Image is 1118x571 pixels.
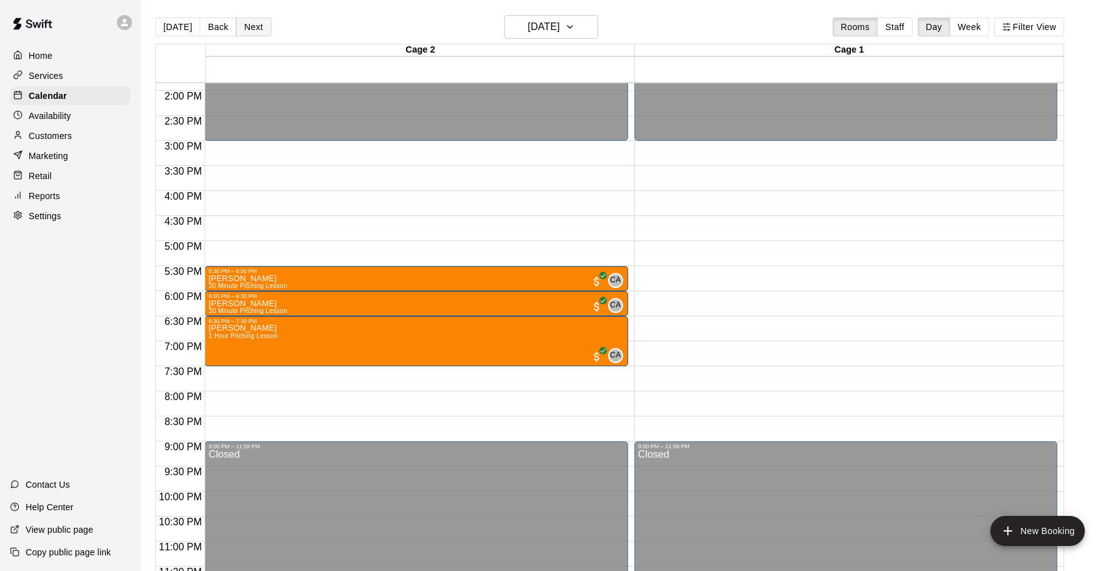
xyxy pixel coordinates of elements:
[10,66,131,85] a: Services
[156,517,205,527] span: 10:30 PM
[156,542,205,552] span: 11:00 PM
[208,443,624,450] div: 9:00 PM – 11:59 PM
[161,91,205,101] span: 2:00 PM
[608,273,623,288] div: Cameron Alday
[161,116,205,126] span: 2:30 PM
[161,391,205,402] span: 8:00 PM
[613,348,623,363] span: Cameron Alday
[10,46,131,65] a: Home
[990,516,1085,546] button: add
[877,18,913,36] button: Staff
[208,293,624,299] div: 6:00 PM – 6:30 PM
[161,216,205,227] span: 4:30 PM
[161,241,205,252] span: 5:00 PM
[26,546,111,558] p: Copy public page link
[29,150,68,162] p: Marketing
[608,298,623,313] div: Cameron Alday
[635,44,1064,56] div: Cage 1
[161,441,205,452] span: 9:00 PM
[10,86,131,105] a: Calendar
[205,266,628,291] div: 5:30 PM – 6:00 PM: Blake Stewart
[10,187,131,205] a: Reports
[29,190,60,202] p: Reports
[918,18,950,36] button: Day
[610,274,621,287] span: CA
[29,69,63,82] p: Services
[610,349,621,362] span: CA
[26,478,70,491] p: Contact Us
[156,491,205,502] span: 10:00 PM
[208,332,278,339] span: 1 Hour Pitching Lesson
[29,210,61,222] p: Settings
[161,466,205,477] span: 9:30 PM
[613,298,623,313] span: Cameron Alday
[950,18,989,36] button: Week
[161,416,205,427] span: 8:30 PM
[208,268,624,274] div: 5:30 PM – 6:00 PM
[161,366,205,377] span: 7:30 PM
[161,316,205,327] span: 6:30 PM
[10,147,131,165] a: Marketing
[236,18,271,36] button: Next
[504,15,598,39] button: [DATE]
[205,291,628,316] div: 6:00 PM – 6:30 PM: Jonathan Guy
[528,18,560,36] h6: [DATE]
[10,106,131,125] a: Availability
[208,318,624,324] div: 6:30 PM – 7:30 PM
[591,351,603,363] span: All customers have paid
[208,307,287,314] span: 30 Minute Pitching Lesson
[161,341,205,352] span: 7:00 PM
[591,301,603,313] span: All customers have paid
[29,49,53,62] p: Home
[608,348,623,363] div: Cameron Alday
[10,207,131,225] a: Settings
[994,18,1064,36] button: Filter View
[833,18,878,36] button: Rooms
[161,266,205,277] span: 5:30 PM
[161,191,205,202] span: 4:00 PM
[205,316,628,366] div: 6:30 PM – 7:30 PM: Calvin Nelms
[10,126,131,145] a: Customers
[161,291,205,302] span: 6:00 PM
[155,18,200,36] button: [DATE]
[200,18,236,36] button: Back
[29,110,71,122] p: Availability
[10,167,131,185] a: Retail
[161,141,205,152] span: 3:00 PM
[208,282,287,289] span: 30 Minute Pitching Lesson
[591,275,603,288] span: All customers have paid
[29,90,67,102] p: Calendar
[638,443,1054,450] div: 9:00 PM – 11:59 PM
[29,170,52,182] p: Retail
[206,44,635,56] div: Cage 2
[161,166,205,177] span: 3:30 PM
[610,299,621,312] span: CA
[613,273,623,288] span: Cameron Alday
[29,130,72,142] p: Customers
[26,501,73,513] p: Help Center
[26,523,93,536] p: View public page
